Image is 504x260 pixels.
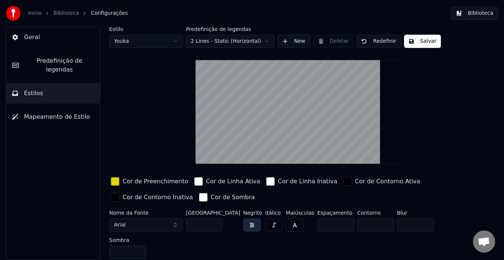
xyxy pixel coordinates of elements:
[6,83,100,104] button: Estilos
[197,191,256,203] button: Cor de Sombra
[206,177,260,186] div: Cor de Linha Ativa
[53,10,79,17] a: Biblioteca
[211,193,255,202] div: Cor de Sombra
[114,221,126,229] span: Arial
[109,27,183,32] label: Estilo
[122,193,193,202] div: Cor de Contorno Inativa
[109,191,194,203] button: Cor de Contorno Inativa
[404,35,441,48] button: Salvar
[186,27,275,32] label: Predefinição de legendas
[451,7,498,20] button: Biblioteca
[28,10,42,17] a: Início
[24,112,90,121] span: Mapeamento de Estilo
[109,210,183,215] label: Nome da Fonte
[24,89,43,98] span: Estilos
[109,238,146,243] label: Sombra
[6,51,100,80] button: Predefinição de legendas
[6,27,100,48] button: Geral
[286,210,314,215] label: Maiúsculas
[6,6,21,21] img: youka
[28,10,128,17] nav: breadcrumb
[278,177,337,186] div: Cor de Linha Inativa
[243,210,262,215] label: Negrito
[473,230,495,253] div: Bate-papo aberto
[6,107,100,127] button: Mapeamento de Estilo
[122,177,188,186] div: Cor de Preenchimento
[317,210,354,215] label: Espaçamento
[186,210,240,215] label: [GEOGRAPHIC_DATA]
[357,210,394,215] label: Contorno
[355,177,420,186] div: Cor de Contorno Ativa
[25,56,94,74] span: Predefinição de legendas
[397,210,434,215] label: Blur
[265,210,283,215] label: Itálico
[24,33,40,42] span: Geral
[356,35,401,48] button: Redefinir
[193,176,262,187] button: Cor de Linha Ativa
[342,176,422,187] button: Cor de Contorno Ativa
[91,10,128,17] span: Configurações
[277,35,310,48] button: New
[109,176,190,187] button: Cor de Preenchimento
[265,176,339,187] button: Cor de Linha Inativa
